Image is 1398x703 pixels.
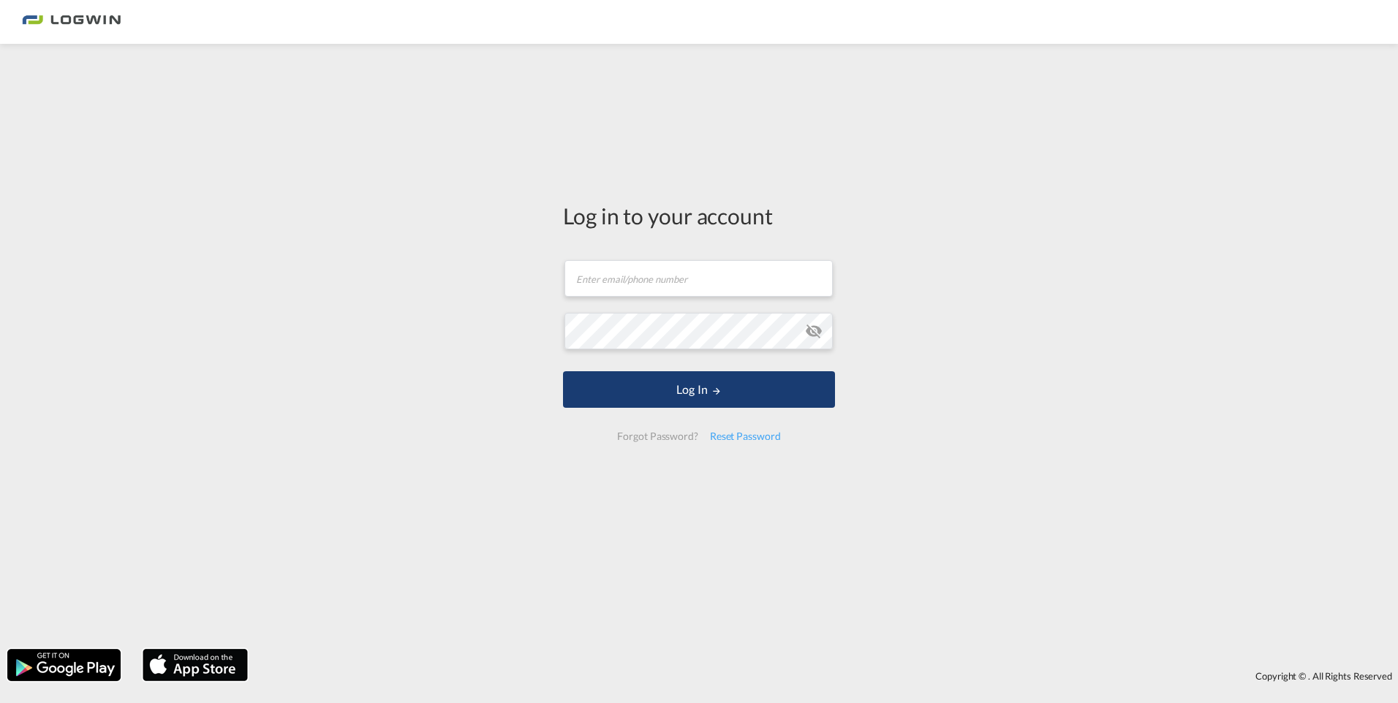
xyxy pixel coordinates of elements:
input: Enter email/phone number [564,260,833,297]
img: 2761ae10d95411efa20a1f5e0282d2d7.png [22,6,121,39]
button: LOGIN [563,371,835,408]
md-icon: icon-eye-off [805,322,823,340]
img: apple.png [141,647,249,683]
div: Copyright © . All Rights Reserved [255,664,1398,688]
img: google.png [6,647,122,683]
div: Log in to your account [563,200,835,231]
div: Forgot Password? [611,423,703,449]
div: Reset Password [704,423,787,449]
